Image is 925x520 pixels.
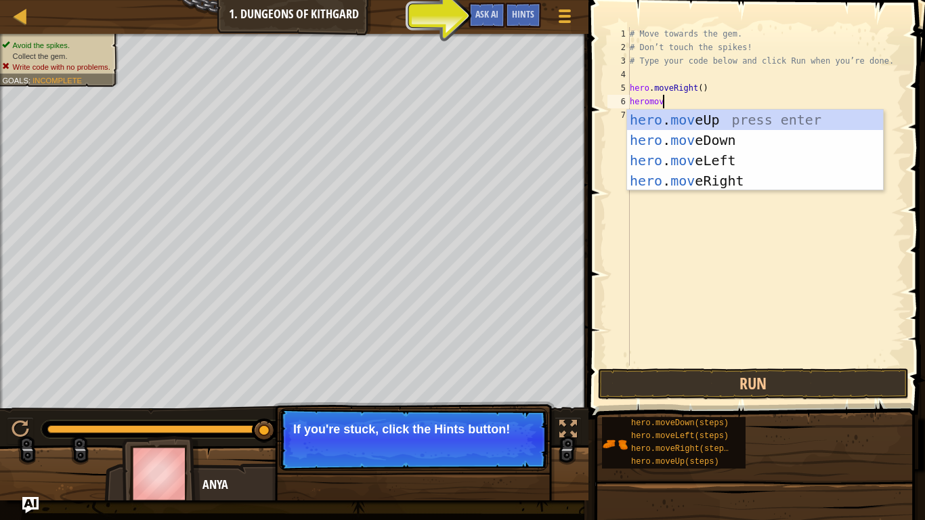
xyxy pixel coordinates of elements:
button: Show game menu [548,3,582,35]
button: Run [598,368,909,399]
img: portrait.png [602,431,628,457]
div: 6 [607,95,630,108]
div: 7 [607,108,630,122]
span: hero.moveDown(steps) [631,418,729,428]
span: Collect the gem. [13,51,68,60]
span: Hints [512,7,534,20]
button: Ask AI [469,3,505,28]
div: 1 [607,27,630,41]
li: Avoid the spikes. [2,40,110,51]
span: Incomplete [33,76,82,85]
li: Write code with no problems. [2,62,110,72]
span: Goals [2,76,28,85]
div: 5 [607,81,630,95]
div: Anya [202,476,470,494]
span: : [28,76,33,85]
span: hero.moveLeft(steps) [631,431,729,441]
p: If you're stuck, click the Hints button! [293,422,534,436]
div: 4 [607,68,630,81]
div: 2 [607,41,630,54]
span: Avoid the spikes. [13,41,70,49]
li: Collect the gem. [2,51,110,62]
span: Ask AI [475,7,498,20]
span: hero.moveRight(steps) [631,444,733,454]
span: hero.moveUp(steps) [631,457,719,467]
button: Toggle fullscreen [555,417,582,445]
span: Write code with no problems. [13,62,110,71]
button: Ctrl + P: Pause [7,417,34,445]
button: Ask AI [22,497,39,513]
div: 3 [607,54,630,68]
img: thang_avatar_frame.png [122,436,200,511]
